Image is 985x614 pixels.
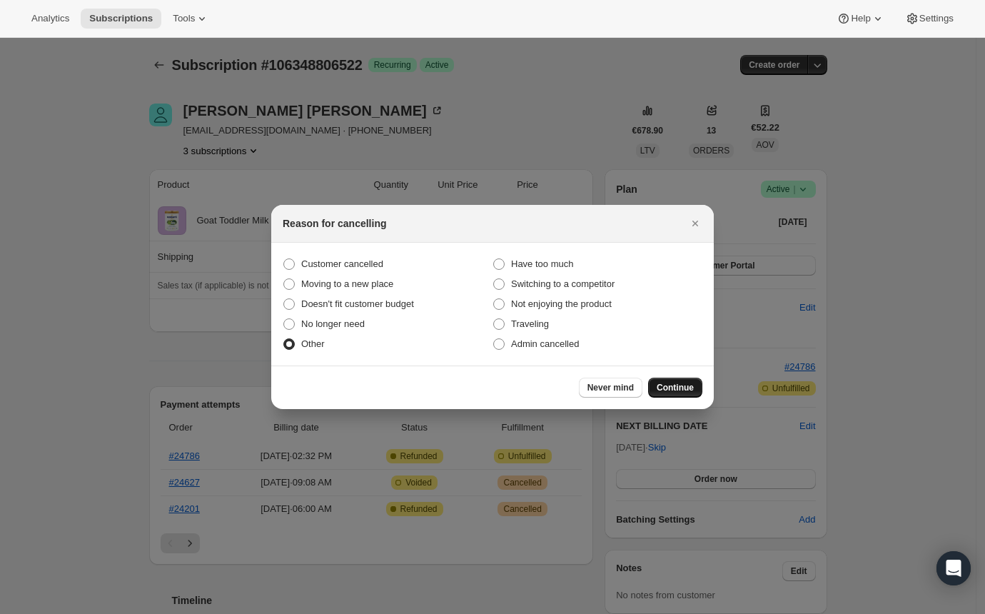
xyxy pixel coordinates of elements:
span: Have too much [511,258,573,269]
span: Settings [919,13,954,24]
span: Not enjoying the product [511,298,612,309]
span: Admin cancelled [511,338,579,349]
div: Open Intercom Messenger [936,551,971,585]
span: Tools [173,13,195,24]
span: Customer cancelled [301,258,383,269]
button: Help [828,9,893,29]
span: Never mind [587,382,634,393]
button: Subscriptions [81,9,161,29]
span: Traveling [511,318,549,329]
h2: Reason for cancelling [283,216,386,231]
span: Other [301,338,325,349]
button: Never mind [579,378,642,398]
button: Settings [896,9,962,29]
span: Doesn't fit customer budget [301,298,414,309]
span: No longer need [301,318,365,329]
span: Continue [657,382,694,393]
span: Analytics [31,13,69,24]
span: Subscriptions [89,13,153,24]
span: Moving to a new place [301,278,393,289]
button: Continue [648,378,702,398]
span: Switching to a competitor [511,278,615,289]
span: Help [851,13,870,24]
button: Tools [164,9,218,29]
button: Analytics [23,9,78,29]
button: Close [685,213,705,233]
